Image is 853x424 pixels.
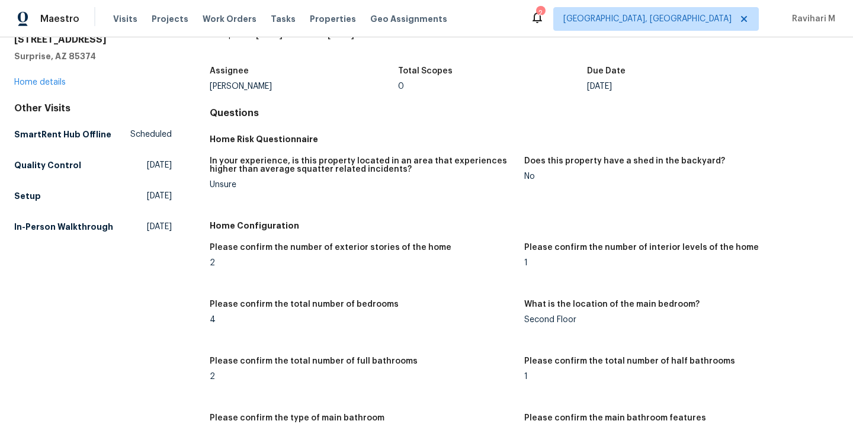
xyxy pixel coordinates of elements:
div: 1 [524,372,829,381]
div: Other Visits [14,102,172,114]
div: 0 [398,82,587,91]
h5: Please confirm the total number of bedrooms [210,300,399,309]
span: Maestro [40,13,79,25]
a: Home details [14,78,66,86]
h4: Questions [210,107,839,119]
h5: Due Date [587,67,626,75]
h5: What is the location of the main bedroom? [524,300,700,309]
h5: Please confirm the total number of half bathrooms [524,357,735,365]
h5: Please confirm the main bathroom features [524,414,706,422]
h5: Quality Control [14,159,81,171]
div: 4 [210,316,515,324]
span: Tasks [271,15,296,23]
h5: Total Scopes [398,67,453,75]
span: Properties [310,13,356,25]
h5: Home Risk Questionnaire [210,133,839,145]
h5: SmartRent Hub Offline [14,129,111,140]
h5: Surprise, AZ 85374 [14,50,172,62]
h5: Assignee [210,67,249,75]
h5: Setup [14,190,41,202]
div: [DATE] [587,82,776,91]
div: Unsure [210,181,515,189]
a: SmartRent Hub OfflineScheduled [14,124,172,145]
h5: Please confirm the number of interior levels of the home [524,243,759,252]
span: Projects [152,13,188,25]
h5: Please confirm the number of exterior stories of the home [210,243,451,252]
h2: [STREET_ADDRESS] [14,34,172,46]
span: [DATE] [147,159,172,171]
div: 2 [210,259,515,267]
div: Completed: to [210,29,839,60]
span: Ravihari M [787,13,835,25]
div: [PERSON_NAME] [210,82,399,91]
span: Scheduled [130,129,172,140]
a: In-Person Walkthrough[DATE] [14,216,172,237]
div: Second Floor [524,316,829,324]
a: Setup[DATE] [14,185,172,207]
h5: Does this property have a shed in the backyard? [524,157,725,165]
div: 2 [536,7,544,19]
div: 2 [210,372,515,381]
div: No [524,172,829,181]
div: 1 [524,259,829,267]
h5: Please confirm the type of main bathroom [210,414,384,422]
h5: In your experience, is this property located in an area that experiences higher than average squa... [210,157,515,174]
span: Work Orders [203,13,256,25]
span: Geo Assignments [370,13,447,25]
span: [DATE] [147,221,172,233]
h5: Please confirm the total number of full bathrooms [210,357,418,365]
h5: In-Person Walkthrough [14,221,113,233]
h5: Home Configuration [210,220,839,232]
a: Quality Control[DATE] [14,155,172,176]
span: Visits [113,13,137,25]
span: [DATE] [147,190,172,202]
span: [GEOGRAPHIC_DATA], [GEOGRAPHIC_DATA] [563,13,732,25]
